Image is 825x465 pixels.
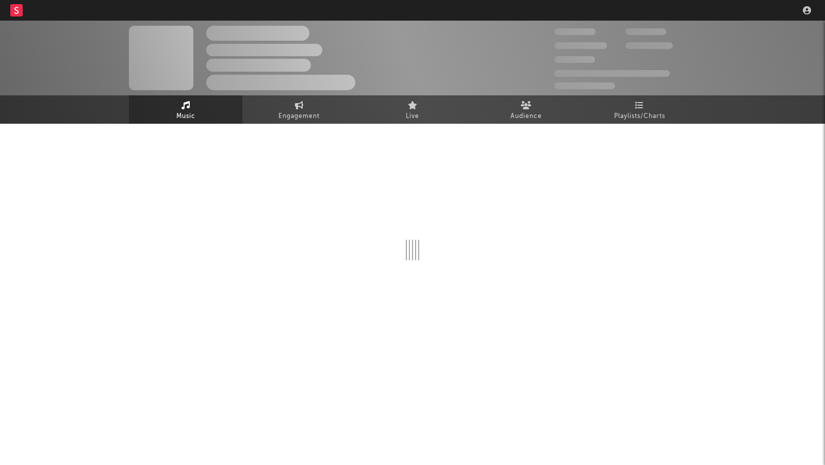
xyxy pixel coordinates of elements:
[554,56,595,63] span: 100,000
[554,28,596,35] span: 300,000
[510,110,542,123] span: Audience
[583,95,696,124] a: Playlists/Charts
[278,110,320,123] span: Engagement
[356,95,469,124] a: Live
[469,95,583,124] a: Audience
[614,110,665,123] span: Playlists/Charts
[176,110,195,123] span: Music
[554,70,670,77] span: 50,000,000 Monthly Listeners
[554,42,607,49] span: 50,000,000
[242,95,356,124] a: Engagement
[129,95,242,124] a: Music
[554,82,615,89] span: Jump Score: 85.0
[406,110,419,123] span: Live
[625,28,666,35] span: 100,000
[625,42,673,49] span: 1,000,000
